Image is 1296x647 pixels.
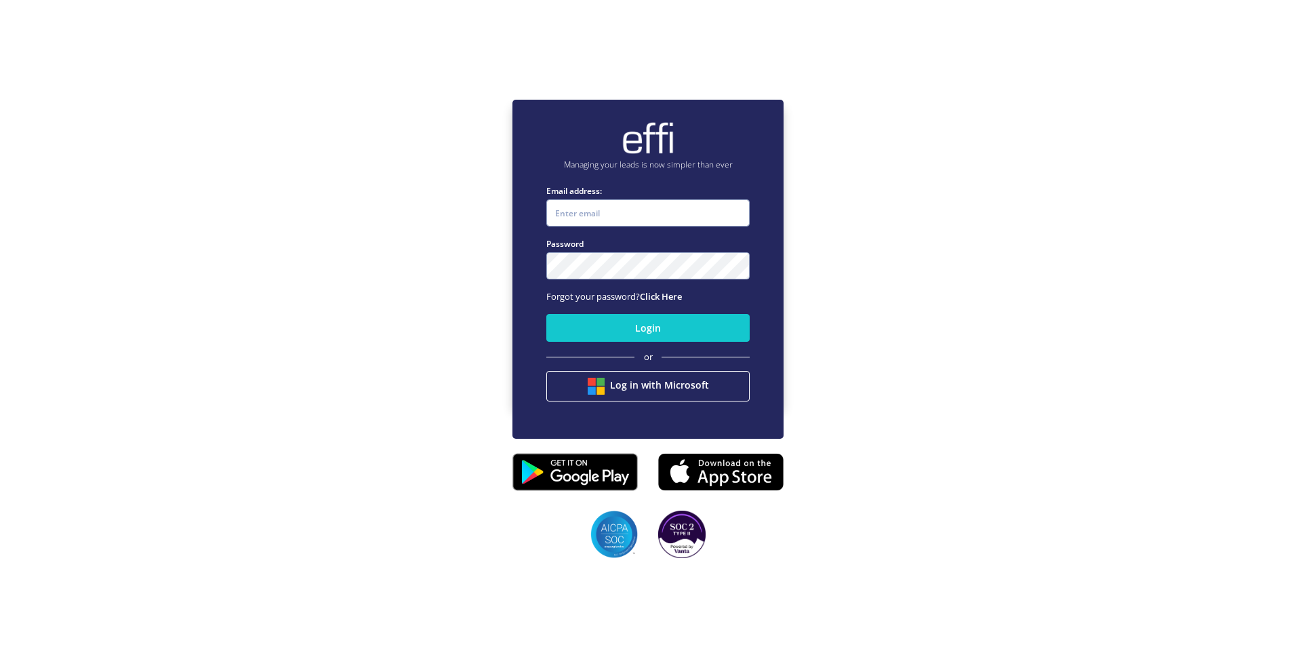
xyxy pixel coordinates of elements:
[512,444,638,500] img: playstore.0fabf2e.png
[546,237,750,250] label: Password
[546,184,750,197] label: Email address:
[644,351,653,364] span: or
[640,290,682,302] a: Click Here
[546,314,750,342] button: Login
[621,121,675,155] img: brand-logo.ec75409.png
[546,199,750,227] input: Enter email
[546,371,750,401] button: Log in with Microsoft
[590,511,638,558] img: SOC2 badges
[546,290,682,302] span: Forgot your password?
[658,449,784,495] img: appstore.8725fd3.png
[546,159,750,171] p: Managing your leads is now simpler than ever
[588,378,605,395] img: btn google
[658,511,706,558] img: SOC2 badges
